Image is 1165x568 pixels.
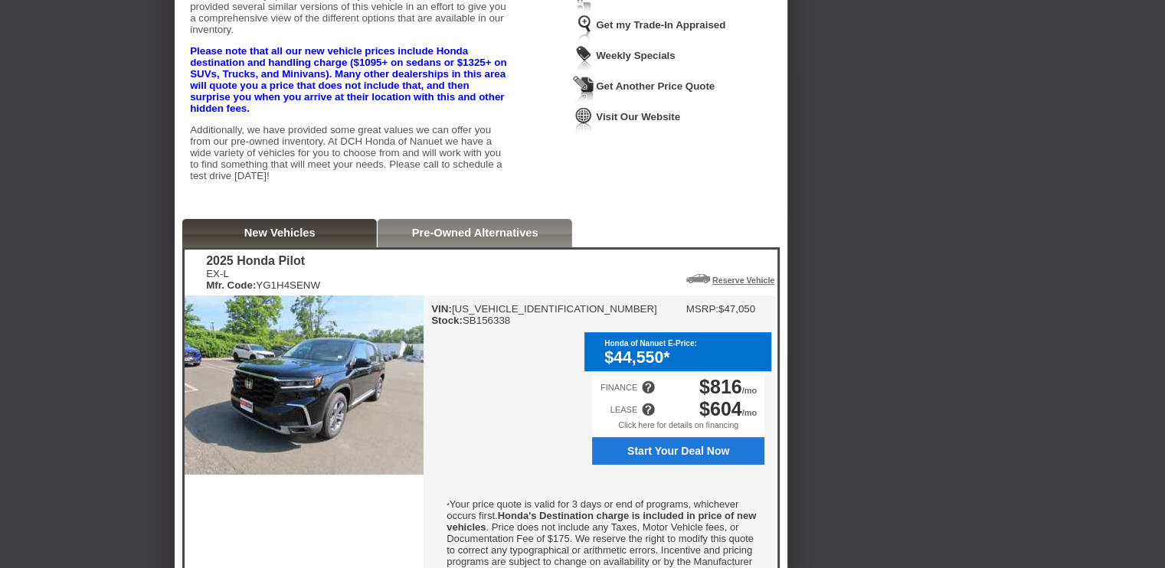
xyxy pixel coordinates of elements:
[573,76,594,104] img: Icon_GetQuote.png
[596,111,680,122] a: Visit Our Website
[686,303,718,315] td: MSRP:
[596,80,715,92] a: Get Another Price Quote
[206,254,320,268] div: 2025 Honda Pilot
[412,227,538,239] a: Pre-Owned Alternatives
[610,405,637,414] div: LEASE
[596,19,725,31] a: Get my Trade-In Appraised
[244,227,316,239] a: New Vehicles
[699,398,742,419] span: $604
[699,398,757,420] div: /mo
[190,124,512,181] p: Additionally, we have provided some great values we can offer you from our pre-owned inventory. A...
[600,445,756,457] span: Start Your Deal Now
[573,15,594,43] img: Icon_TradeInAppraisal.png
[718,303,755,315] td: $47,050
[431,315,463,326] b: Stock:
[604,339,697,348] font: Honda of Nanuet E-Price:
[431,303,657,326] div: [US_VEHICLE_IDENTIFICATION_NUMBER] SB156338
[592,420,764,437] div: Click here for details on financing
[712,276,774,285] a: Reserve Vehicle
[596,50,675,61] a: Weekly Specials
[190,45,506,114] strong: Please note that all our new vehicle prices include Honda destination and handling charge ($1095+...
[699,376,757,398] div: /mo
[447,510,756,533] b: Honda's Destination charge is included in price of new vehicles
[604,348,764,367] div: $44,550*
[600,383,637,392] div: FINANCE
[573,106,594,135] img: Icon_VisitWebsite.png
[686,274,710,283] img: Icon_ReserveVehicleCar.png
[431,303,452,315] b: VIN:
[185,295,424,475] img: 2025 Honda Pilot
[206,279,256,291] b: Mfr. Code:
[699,376,742,397] span: $816
[573,45,594,73] img: Icon_WeeklySpecials.png
[206,268,320,291] div: EX-L YG1H4SENW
